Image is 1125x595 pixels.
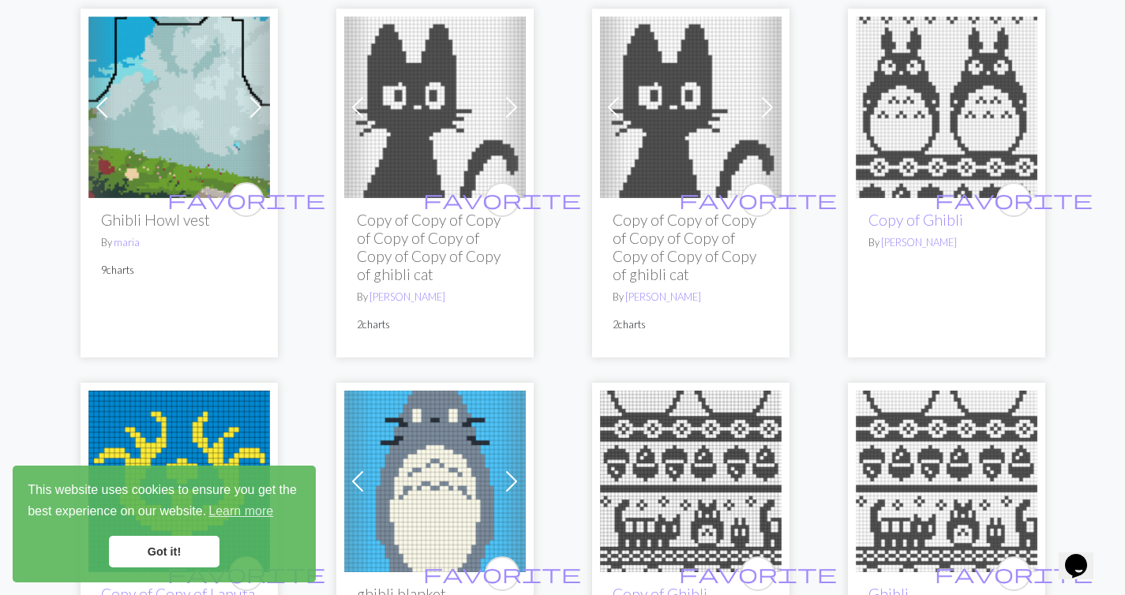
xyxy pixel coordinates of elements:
span: favorite [679,187,837,211]
div: cookieconsent [13,466,316,582]
a: Ghibli [856,472,1037,487]
img: ghibli cat [600,17,782,198]
button: favourite [485,182,519,217]
i: favourite [679,184,837,215]
span: favorite [679,561,837,586]
a: learn more about cookies [206,500,276,523]
p: By [868,235,1025,250]
button: favourite [741,182,775,217]
span: favorite [167,187,325,211]
a: [PERSON_NAME] [881,236,957,249]
p: 9 charts [101,263,257,278]
a: [PERSON_NAME] [625,290,701,303]
span: This website uses cookies to ensure you get the best experience on our website. [28,481,301,523]
a: Copy of Copy of jfh3f256sih61.png [88,98,270,113]
button: favourite [485,556,519,591]
a: Ghibli [856,98,1037,113]
i: favourite [167,184,325,215]
h2: Copy of Copy of Copy of Copy of Copy of Copy of Copy of Copy of ghibli cat [613,211,769,283]
a: Copy of Ghibli [868,211,963,229]
a: [PERSON_NAME] [369,290,445,303]
i: favourite [423,558,581,589]
p: By [357,290,513,305]
img: Ghibli [856,391,1037,572]
img: totoro [344,391,526,572]
p: By [613,290,769,305]
i: favourite [935,558,1093,589]
a: totoro [344,472,526,487]
p: 2 charts [357,317,513,332]
a: dismiss cookie message [109,536,219,567]
i: favourite [423,184,581,215]
span: favorite [935,187,1093,211]
a: ghibli cat [344,98,526,113]
img: Laputa Studio Ghibli Castle in the Sky Symbol [88,391,270,572]
button: favourite [229,182,264,217]
iframe: chat widget [1059,532,1109,579]
h2: Ghibli Howl vest [101,211,257,229]
img: Ghibli [856,17,1037,198]
a: Ghibli [600,472,782,487]
p: By [101,235,257,250]
a: maria [114,236,140,249]
img: Copy of Copy of jfh3f256sih61.png [88,17,270,198]
span: favorite [423,561,581,586]
button: favourite [741,556,775,591]
img: Ghibli [600,391,782,572]
p: 2 charts [613,317,769,332]
i: favourite [935,184,1093,215]
button: favourite [996,182,1031,217]
h2: Copy of Copy of Copy of Copy of Copy of Copy of Copy of Copy of ghibli cat [357,211,513,283]
a: ghibli cat [600,98,782,113]
button: favourite [996,556,1031,591]
img: ghibli cat [344,17,526,198]
i: favourite [679,558,837,589]
span: favorite [423,187,581,211]
span: favorite [935,561,1093,586]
